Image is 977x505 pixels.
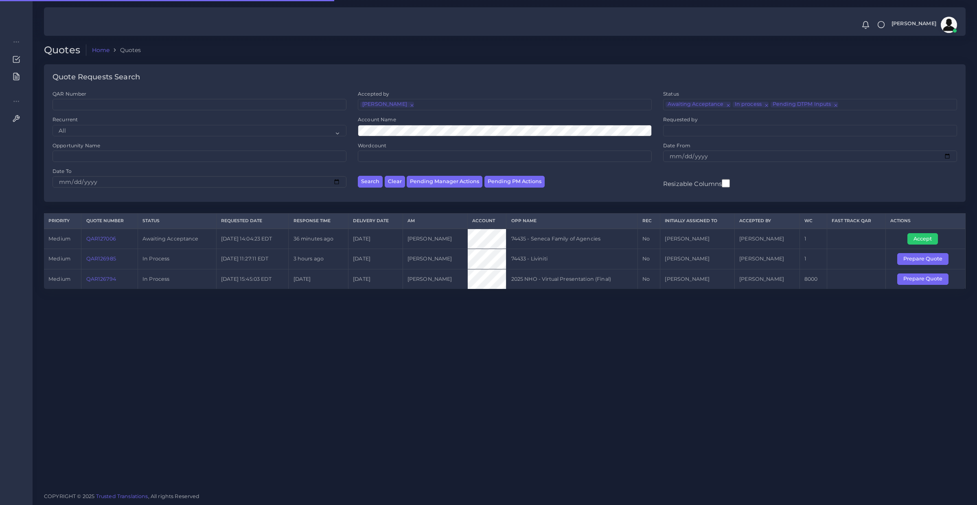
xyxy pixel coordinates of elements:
[800,269,827,289] td: 8000
[403,229,468,249] td: [PERSON_NAME]
[407,176,482,188] button: Pending Manager Actions
[660,229,735,249] td: [PERSON_NAME]
[892,21,936,26] span: [PERSON_NAME]
[660,214,735,229] th: Initially Assigned to
[44,214,81,229] th: Priority
[81,214,138,229] th: Quote Number
[734,229,800,249] td: [PERSON_NAME]
[348,214,403,229] th: Delivery Date
[48,276,70,282] span: medium
[216,249,288,269] td: [DATE] 11:27:11 EDT
[468,214,506,229] th: Account
[358,90,390,97] label: Accepted by
[53,90,86,97] label: QAR Number
[86,256,116,262] a: QAR126985
[92,46,110,54] a: Home
[289,229,348,249] td: 36 minutes ago
[800,214,827,229] th: WC
[907,233,938,245] button: Accept
[941,17,957,33] img: avatar
[403,269,468,289] td: [PERSON_NAME]
[358,176,383,188] button: Search
[484,176,545,188] button: Pending PM Actions
[897,275,954,282] a: Prepare Quote
[403,249,468,269] td: [PERSON_NAME]
[637,214,660,229] th: REC
[48,236,70,242] span: medium
[385,176,405,188] button: Clear
[216,214,288,229] th: Requested Date
[86,236,116,242] a: QAR127006
[96,493,148,499] a: Trusted Translations
[110,46,141,54] li: Quotes
[138,269,216,289] td: In Process
[897,253,949,265] button: Prepare Quote
[289,269,348,289] td: [DATE]
[663,90,679,97] label: Status
[663,116,698,123] label: Requested by
[800,229,827,249] td: 1
[666,102,731,107] li: Awaiting Acceptance
[637,229,660,249] td: No
[53,142,100,149] label: Opportunity Name
[358,142,386,149] label: Wordcount
[637,269,660,289] td: No
[48,256,70,262] span: medium
[734,269,800,289] td: [PERSON_NAME]
[138,249,216,269] td: In Process
[887,17,960,33] a: [PERSON_NAME]avatar
[360,102,414,107] li: Mariana Oriolo
[506,249,637,269] td: 74433 - Liviniti
[348,269,403,289] td: [DATE]
[289,249,348,269] td: 3 hours ago
[506,214,637,229] th: Opp Name
[506,269,637,289] td: 2025 NHO - Virtual Presentation (Final)
[86,276,116,282] a: QAR126794
[53,73,140,82] h4: Quote Requests Search
[827,214,885,229] th: Fast Track QAR
[138,229,216,249] td: Awaiting Acceptance
[348,229,403,249] td: [DATE]
[734,249,800,269] td: [PERSON_NAME]
[637,249,660,269] td: No
[897,256,954,262] a: Prepare Quote
[148,492,200,501] span: , All rights Reserved
[886,214,966,229] th: Actions
[663,178,730,188] label: Resizable Columns
[663,142,690,149] label: Date From
[216,269,288,289] td: [DATE] 15:45:03 EDT
[722,178,730,188] input: Resizable Columns
[216,229,288,249] td: [DATE] 14:04:23 EDT
[734,214,800,229] th: Accepted by
[733,102,769,107] li: In process
[44,44,86,56] h2: Quotes
[348,249,403,269] td: [DATE]
[358,116,396,123] label: Account Name
[44,492,200,501] span: COPYRIGHT © 2025
[53,116,78,123] label: Recurrent
[403,214,468,229] th: AM
[907,235,944,241] a: Accept
[800,249,827,269] td: 1
[897,273,949,285] button: Prepare Quote
[660,269,735,289] td: [PERSON_NAME]
[138,214,216,229] th: Status
[771,102,838,107] li: Pending DTPM Inputs
[53,168,72,175] label: Date To
[660,249,735,269] td: [PERSON_NAME]
[289,214,348,229] th: Response Time
[506,229,637,249] td: 74435 - Seneca Family of Agencies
